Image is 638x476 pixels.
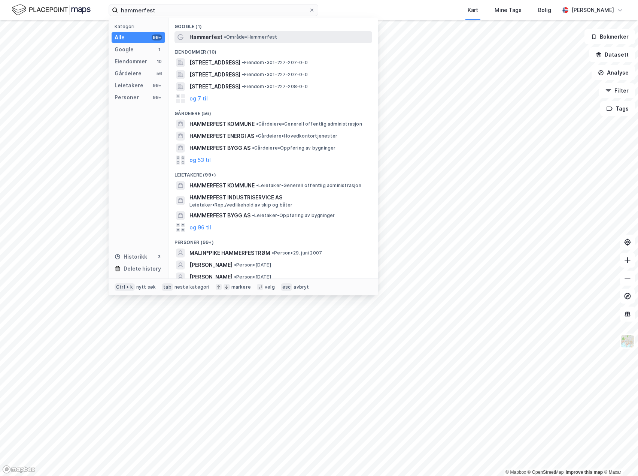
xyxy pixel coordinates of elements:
[189,70,240,79] span: [STREET_ADDRESS]
[528,470,564,475] a: OpenStreetMap
[294,284,309,290] div: avbryt
[601,440,638,476] div: Kontrollprogram for chat
[115,45,134,54] div: Google
[189,58,240,67] span: [STREET_ADDRESS]
[281,283,292,291] div: esc
[189,156,211,165] button: og 53 til
[189,260,233,269] span: [PERSON_NAME]
[168,43,378,57] div: Eiendommer (10)
[168,18,378,31] div: Google (1)
[592,65,635,80] button: Analyse
[124,264,161,273] div: Delete history
[189,94,208,103] button: og 7 til
[224,34,277,40] span: Område • Hammerfest
[242,72,244,77] span: •
[242,60,308,66] span: Eiendom • 301-227-207-0-0
[231,284,251,290] div: markere
[156,46,162,52] div: 1
[272,250,322,256] span: Person • 29. juni 2007
[252,213,254,218] span: •
[156,254,162,260] div: 3
[234,274,271,280] span: Person • [DATE]
[495,6,522,15] div: Mine Tags
[189,132,254,141] span: HAMMERFEST ENERGI AS
[2,465,35,474] a: Mapbox homepage
[115,81,143,90] div: Leietakere
[168,234,378,247] div: Personer (99+)
[252,145,336,151] span: Gårdeiere • Oppføring av bygninger
[162,283,173,291] div: tab
[252,213,335,219] span: Leietaker • Oppføring av bygninger
[566,470,603,475] a: Improve this map
[538,6,551,15] div: Bolig
[600,101,635,116] button: Tags
[189,193,369,202] span: HAMMERFEST INDUSTRISERVICE AS
[189,82,240,91] span: [STREET_ADDRESS]
[189,181,255,190] span: HAMMERFEST KOMMUNE
[468,6,478,15] div: Kart
[189,33,222,42] span: Hammerfest
[272,250,274,256] span: •
[242,72,308,78] span: Eiendom • 301-227-207-0-0
[115,33,125,42] div: Alle
[115,24,165,29] div: Kategori
[189,202,293,208] span: Leietaker • Rep./vedlikehold av skip og båter
[189,248,270,257] span: MALIN*PIKE HAMMERFESTRØM
[156,70,162,76] div: 56
[256,133,258,139] span: •
[174,284,210,290] div: neste kategori
[189,120,255,129] span: HAMMERFEST KOMMUNE
[599,83,635,98] button: Filter
[115,93,139,102] div: Personer
[189,223,211,232] button: og 96 til
[115,57,147,66] div: Eiendommer
[118,4,309,16] input: Søk på adresse, matrikkel, gårdeiere, leietakere eller personer
[234,274,236,280] span: •
[571,6,614,15] div: [PERSON_NAME]
[152,94,162,100] div: 99+
[256,133,337,139] span: Gårdeiere • Hovedkontortjenester
[584,29,635,44] button: Bokmerker
[115,69,142,78] div: Gårdeiere
[601,440,638,476] iframe: Chat Widget
[224,34,226,40] span: •
[620,334,635,348] img: Z
[256,121,258,127] span: •
[589,47,635,62] button: Datasett
[189,272,233,281] span: [PERSON_NAME]
[252,145,254,151] span: •
[505,470,526,475] a: Mapbox
[256,183,361,189] span: Leietaker • Generell offentlig administrasjon
[189,211,250,220] span: HAMMERFEST BYGG AS
[152,82,162,88] div: 99+
[115,252,147,261] div: Historikk
[168,105,378,118] div: Gårdeiere (56)
[152,34,162,40] div: 99+
[189,144,250,153] span: HAMMERFEST BYGG AS
[136,284,156,290] div: nytt søk
[265,284,275,290] div: velg
[12,3,91,16] img: logo.f888ab2527a4732fd821a326f86c7f29.svg
[168,166,378,180] div: Leietakere (99+)
[242,60,244,65] span: •
[256,121,362,127] span: Gårdeiere • Generell offentlig administrasjon
[234,262,271,268] span: Person • [DATE]
[256,183,258,188] span: •
[115,283,135,291] div: Ctrl + k
[234,262,236,268] span: •
[242,84,244,89] span: •
[156,58,162,64] div: 10
[242,84,308,90] span: Eiendom • 301-227-208-0-0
